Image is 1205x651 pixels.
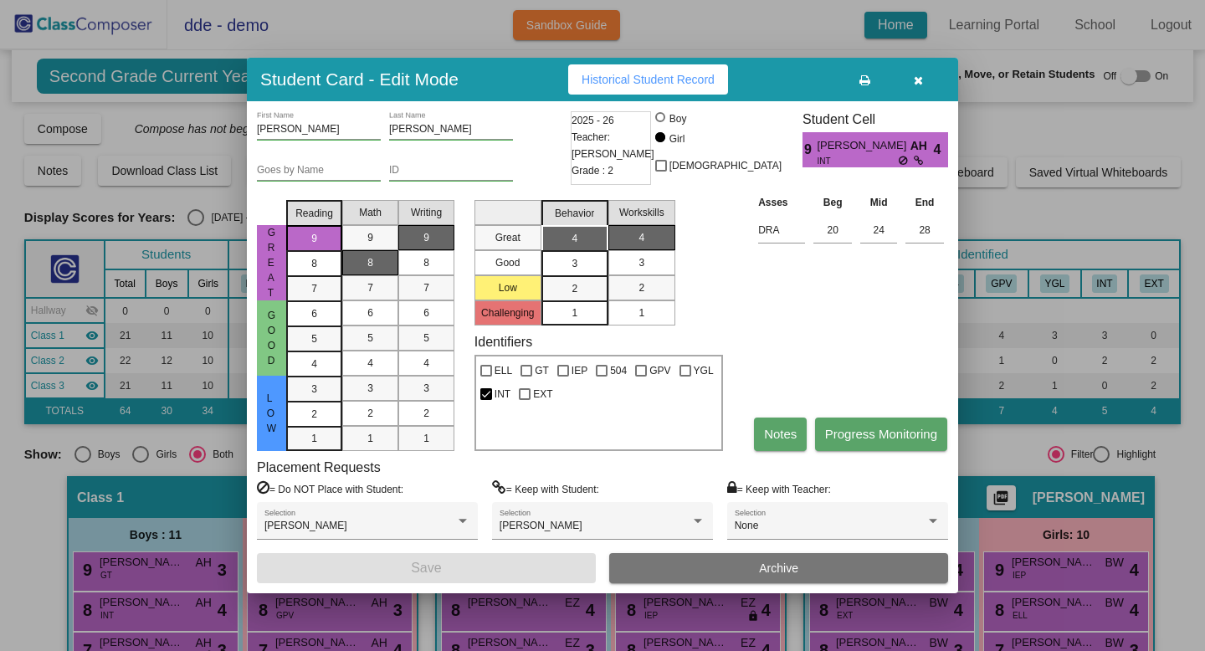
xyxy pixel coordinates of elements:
[411,205,442,220] span: Writing
[500,520,582,531] span: [PERSON_NAME]
[934,140,948,160] span: 4
[260,69,459,90] h3: Student Card - Edit Mode
[809,193,856,212] th: Beg
[367,305,373,320] span: 6
[535,361,549,381] span: GT
[423,230,429,245] span: 9
[311,306,317,321] span: 6
[423,331,429,346] span: 5
[474,334,532,350] label: Identifiers
[367,230,373,245] span: 9
[257,553,596,583] button: Save
[492,480,599,497] label: = Keep with Student:
[367,381,373,396] span: 3
[295,206,333,221] span: Reading
[555,206,594,221] span: Behavior
[495,361,512,381] span: ELL
[311,231,317,246] span: 9
[669,156,782,176] span: [DEMOGRAPHIC_DATA]
[572,361,587,381] span: IEP
[268,225,275,300] span: G R E A T
[257,459,381,475] label: Placement Requests
[638,230,644,245] span: 4
[311,382,317,397] span: 3
[754,193,809,212] th: Asses
[817,137,910,155] span: [PERSON_NAME]
[257,480,403,497] label: = Do NOT Place with Student:
[568,64,728,95] button: Historical Student Record
[901,193,948,212] th: End
[735,520,759,531] span: None
[311,281,317,296] span: 7
[268,308,275,368] span: G O O D
[423,406,429,421] span: 2
[572,281,577,296] span: 2
[257,165,381,177] input: goes by name
[694,361,714,381] span: YGL
[311,331,317,346] span: 5
[817,155,898,167] span: INT
[727,480,831,497] label: = Keep with Teacher:
[572,305,577,320] span: 1
[423,356,429,371] span: 4
[764,427,797,441] span: Notes
[856,193,901,212] th: Mid
[264,520,347,531] span: [PERSON_NAME]
[619,205,664,220] span: Workskills
[609,553,948,583] button: Archive
[610,361,627,381] span: 504
[825,427,937,441] span: Progress Monitoring
[638,305,644,320] span: 1
[411,561,441,575] span: Save
[638,280,644,295] span: 2
[572,129,654,162] span: Teacher: [PERSON_NAME]
[572,256,577,271] span: 3
[423,280,429,295] span: 7
[367,406,373,421] span: 2
[815,418,947,451] button: Progress Monitoring
[572,112,614,129] span: 2025 - 26
[311,256,317,271] span: 8
[669,111,687,126] div: Boy
[367,356,373,371] span: 4
[582,73,715,86] span: Historical Student Record
[669,131,685,146] div: Girl
[802,140,817,160] span: 9
[638,255,644,270] span: 3
[572,231,577,246] span: 4
[759,561,798,575] span: Archive
[423,381,429,396] span: 3
[802,111,948,127] h3: Student Cell
[572,162,613,179] span: Grade : 2
[758,218,805,243] input: assessment
[649,361,670,381] span: GPV
[423,305,429,320] span: 6
[311,431,317,446] span: 1
[367,255,373,270] span: 8
[367,280,373,295] span: 7
[754,418,807,451] button: Notes
[311,407,317,422] span: 2
[495,384,510,404] span: INT
[267,391,276,436] span: L O W
[359,205,382,220] span: Math
[910,137,934,155] span: AH
[533,384,552,404] span: EXT
[423,431,429,446] span: 1
[367,331,373,346] span: 5
[423,255,429,270] span: 8
[311,356,317,372] span: 4
[367,431,373,446] span: 1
